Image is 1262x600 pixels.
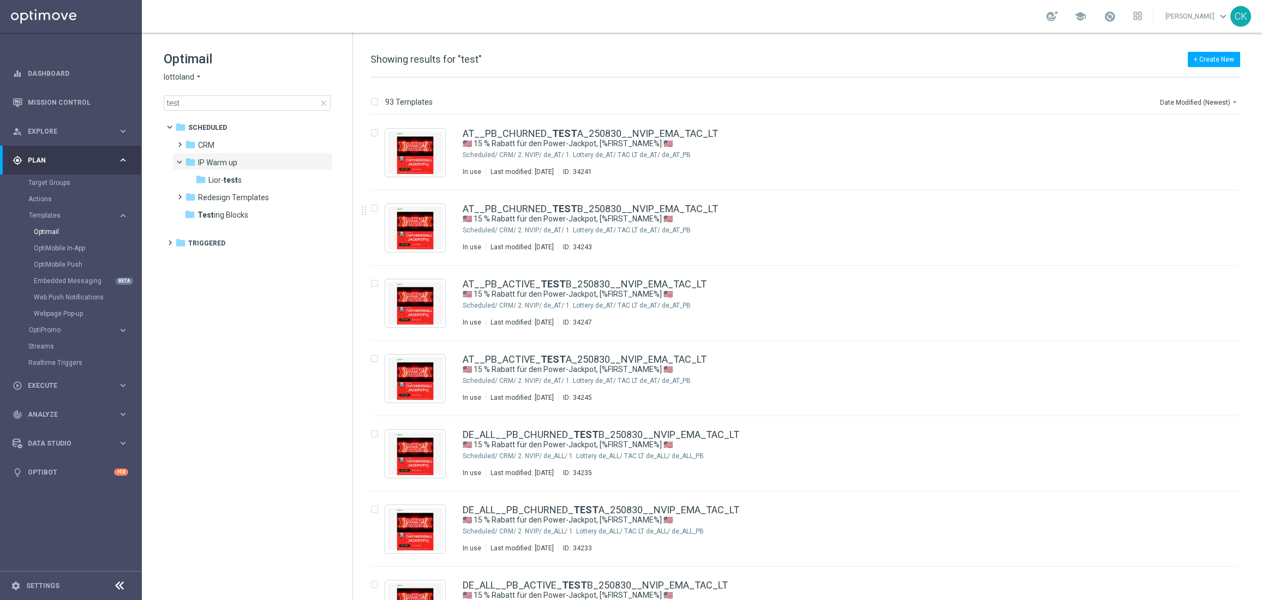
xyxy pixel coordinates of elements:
[28,178,113,187] a: Target Groups
[34,227,113,236] a: Optimail
[12,127,129,136] button: person_search Explore keyboard_arrow_right
[118,438,128,448] i: keyboard_arrow_right
[463,452,498,460] div: Scheduled/
[12,156,129,165] button: gps_fixed Plan keyboard_arrow_right
[28,128,118,135] span: Explore
[28,338,141,355] div: Streams
[486,167,558,176] div: Last modified: [DATE]
[486,318,558,327] div: Last modified: [DATE]
[541,278,566,290] b: TEST
[28,458,114,487] a: Optibot
[185,191,196,202] i: folder
[28,59,128,88] a: Dashboard
[29,327,118,333] div: OptiPromo
[116,278,133,285] div: BETA
[463,469,481,477] div: In use
[573,243,592,251] div: 34243
[194,72,203,82] i: arrow_drop_down
[34,277,113,285] a: Embedded Messaging
[388,131,442,174] img: 34241.jpeg
[28,358,113,367] a: Realtime Triggers
[29,327,107,333] span: OptiPromo
[13,467,22,477] i: lightbulb
[28,326,129,334] div: OptiPromo keyboard_arrow_right
[463,527,498,536] div: Scheduled/
[499,527,1193,536] div: Scheduled/CRM/2. NVIP/de_ALL/1. Lottery de_ALL/TAC LT de_ALL/de_ALL_PB
[28,342,113,351] a: Streams
[1230,98,1239,106] i: arrow_drop_down
[12,69,129,78] div: equalizer Dashboard
[1164,8,1230,25] a: [PERSON_NAME]keyboard_arrow_down
[486,469,558,477] div: Last modified: [DATE]
[12,439,129,448] button: Data Studio keyboard_arrow_right
[198,140,214,150] span: CRM
[34,309,113,318] a: Webpage Pop-up
[28,440,118,447] span: Data Studio
[486,393,558,402] div: Last modified: [DATE]
[13,410,118,419] div: Analyze
[164,95,331,111] input: Search Template
[198,193,269,202] span: Redesign Templates
[28,175,141,191] div: Target Groups
[34,260,113,269] a: OptiMobile Push
[562,579,587,591] b: TEST
[360,491,1260,567] div: Press SPACE to select this row.
[1230,6,1251,27] div: CK
[28,88,128,117] a: Mission Control
[463,440,1193,450] div: 🇺🇸 15 % Rabatt für den Power-Jackpot, [%FIRST_NAME%] 🇺🇸
[558,167,592,176] div: ID:
[188,238,225,248] span: Triggered
[1217,10,1229,22] span: keyboard_arrow_down
[573,544,592,553] div: 34233
[13,381,22,391] i: play_circle_outline
[463,279,707,289] a: AT__PB_ACTIVE_TESTB_250830__NVIP_EMA_TAC_LT
[463,544,481,553] div: In use
[28,355,141,371] div: Realtime Triggers
[185,157,196,167] i: folder
[463,318,481,327] div: In use
[28,195,113,203] a: Actions
[541,353,566,365] b: TEST
[28,211,129,220] button: Templates keyboard_arrow_right
[499,151,1193,159] div: Scheduled/CRM/2. NVIP/de_AT/1. Lottery de_AT/TAC LT de_AT/de_AT_PB
[499,226,1193,235] div: Scheduled/CRM/2. NVIP/de_AT/1. Lottery de_AT/TAC LT de_AT/de_AT_PB
[463,214,1193,224] div: 🇺🇸 15 % Rabatt für den Power-Jackpot, [%FIRST_NAME%] 🇺🇸
[13,127,118,136] div: Explore
[12,468,129,477] button: lightbulb Optibot +10
[463,167,481,176] div: In use
[12,98,129,107] div: Mission Control
[34,244,113,253] a: OptiMobile In-App
[558,469,592,477] div: ID:
[463,301,498,310] div: Scheduled/
[34,293,113,302] a: Web Push Notifications
[12,410,129,419] button: track_changes Analyze keyboard_arrow_right
[11,581,21,591] i: settings
[198,210,248,220] span: Testing Blocks
[118,380,128,391] i: keyboard_arrow_right
[208,175,242,185] span: Lior- tests
[13,439,118,448] div: Data Studio
[499,452,1193,460] div: Scheduled/CRM/2. NVIP/de_ALL/1. Lottery de_ALL/TAC LT de_ALL/de_ALL_PB
[13,381,118,391] div: Execute
[118,155,128,165] i: keyboard_arrow_right
[463,376,498,385] div: Scheduled/
[360,341,1260,416] div: Press SPACE to select this row.
[499,301,1193,310] div: Scheduled/CRM/2. NVIP/de_AT/1. Lottery de_AT/TAC LT de_AT/de_AT_PB
[28,191,141,207] div: Actions
[34,256,141,273] div: OptiMobile Push
[463,289,1193,299] div: 🇺🇸 15 % Rabatt für den Power-Jackpot, [%FIRST_NAME%] 🇺🇸
[175,237,186,248] i: folder
[28,322,141,338] div: OptiPromo
[28,207,141,322] div: Templates
[13,155,118,165] div: Plan
[34,224,141,240] div: Optimail
[28,157,118,164] span: Plan
[558,544,592,553] div: ID:
[573,429,599,440] b: TEST
[385,97,433,107] p: 93 Templates
[552,203,577,214] b: TEST
[34,305,141,322] div: Webpage Pop-up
